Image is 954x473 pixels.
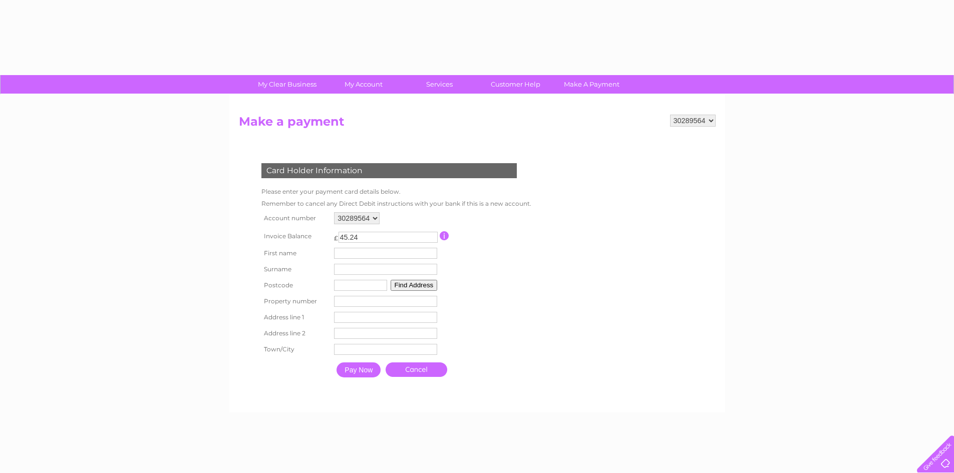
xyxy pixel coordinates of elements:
input: Information [440,231,449,240]
a: Services [398,75,481,94]
a: Cancel [386,362,447,377]
th: Address line 2 [259,325,332,341]
th: Address line 1 [259,309,332,325]
th: Postcode [259,277,332,293]
th: Account number [259,210,332,227]
th: Property number [259,293,332,309]
th: Surname [259,261,332,277]
h2: Make a payment [239,115,716,134]
th: Town/City [259,341,332,357]
button: Find Address [391,280,438,291]
a: Make A Payment [550,75,633,94]
th: Invoice Balance [259,227,332,245]
a: My Clear Business [246,75,329,94]
input: Pay Now [337,362,381,377]
a: Customer Help [474,75,557,94]
div: Card Holder Information [261,163,517,178]
a: My Account [322,75,405,94]
td: Remember to cancel any Direct Debit instructions with your bank if this is a new account. [259,198,534,210]
th: First name [259,245,332,261]
td: Please enter your payment card details below. [259,186,534,198]
td: £ [334,229,338,242]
